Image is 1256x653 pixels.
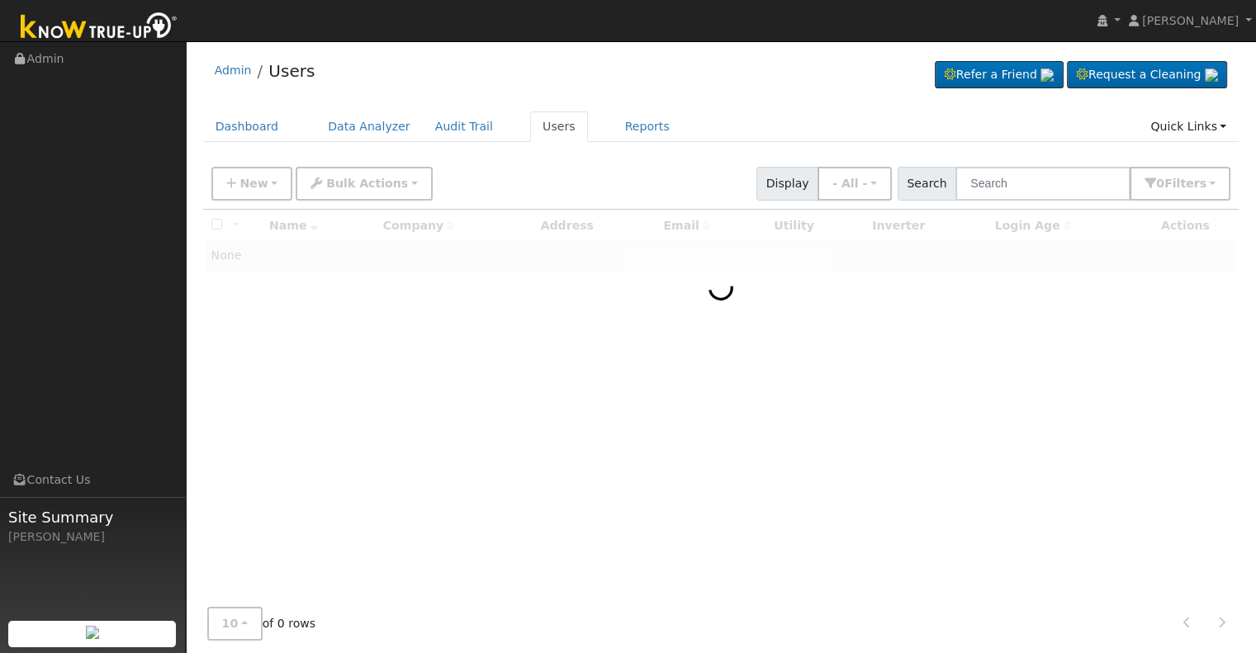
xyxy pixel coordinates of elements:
[8,528,177,546] div: [PERSON_NAME]
[955,167,1130,201] input: Search
[326,177,408,190] span: Bulk Actions
[1067,61,1227,89] a: Request a Cleaning
[1164,177,1206,190] span: Filter
[207,607,316,641] span: of 0 rows
[207,607,263,641] button: 10
[756,167,818,201] span: Display
[1040,69,1054,82] img: retrieve
[215,64,252,77] a: Admin
[12,9,186,46] img: Know True-Up
[1142,14,1239,27] span: [PERSON_NAME]
[1130,167,1230,201] button: 0Filters
[315,111,423,142] a: Data Analyzer
[222,617,239,630] span: 10
[211,167,293,201] button: New
[818,167,892,201] button: - All -
[935,61,1064,89] a: Refer a Friend
[530,111,588,142] a: Users
[613,111,682,142] a: Reports
[1205,69,1218,82] img: retrieve
[8,506,177,528] span: Site Summary
[296,167,432,201] button: Bulk Actions
[1199,177,1206,190] span: s
[86,626,99,639] img: retrieve
[1138,111,1239,142] a: Quick Links
[239,177,268,190] span: New
[423,111,505,142] a: Audit Trail
[268,61,315,81] a: Users
[203,111,291,142] a: Dashboard
[898,167,956,201] span: Search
